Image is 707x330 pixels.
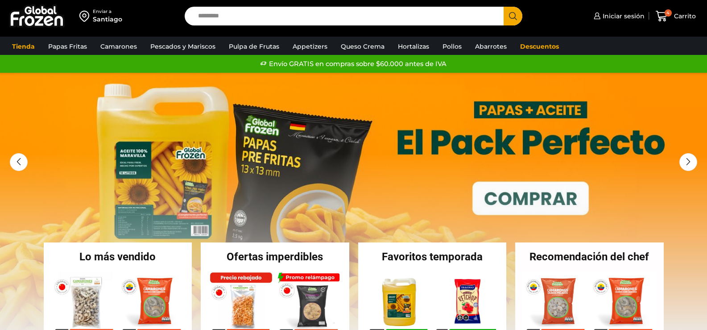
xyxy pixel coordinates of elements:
a: Pulpa de Frutas [224,38,284,55]
button: Search button [504,7,522,25]
a: Papas Fritas [44,38,91,55]
h2: Lo más vendido [44,251,192,262]
span: Carrito [672,12,696,21]
a: Queso Crema [336,38,389,55]
a: 4 Carrito [653,6,698,27]
h2: Favoritos temporada [358,251,507,262]
div: Enviar a [93,8,122,15]
h2: Recomendación del chef [515,251,664,262]
a: Pescados y Mariscos [146,38,220,55]
a: Abarrotes [471,38,511,55]
a: Camarones [96,38,141,55]
div: Next slide [679,153,697,171]
a: Hortalizas [393,38,434,55]
a: Iniciar sesión [591,7,645,25]
a: Descuentos [516,38,563,55]
div: Santiago [93,15,122,24]
h2: Ofertas imperdibles [201,251,349,262]
div: Previous slide [10,153,28,171]
a: Pollos [438,38,466,55]
a: Tienda [8,38,39,55]
span: 4 [665,9,672,17]
img: address-field-icon.svg [79,8,93,24]
a: Appetizers [288,38,332,55]
span: Iniciar sesión [600,12,645,21]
